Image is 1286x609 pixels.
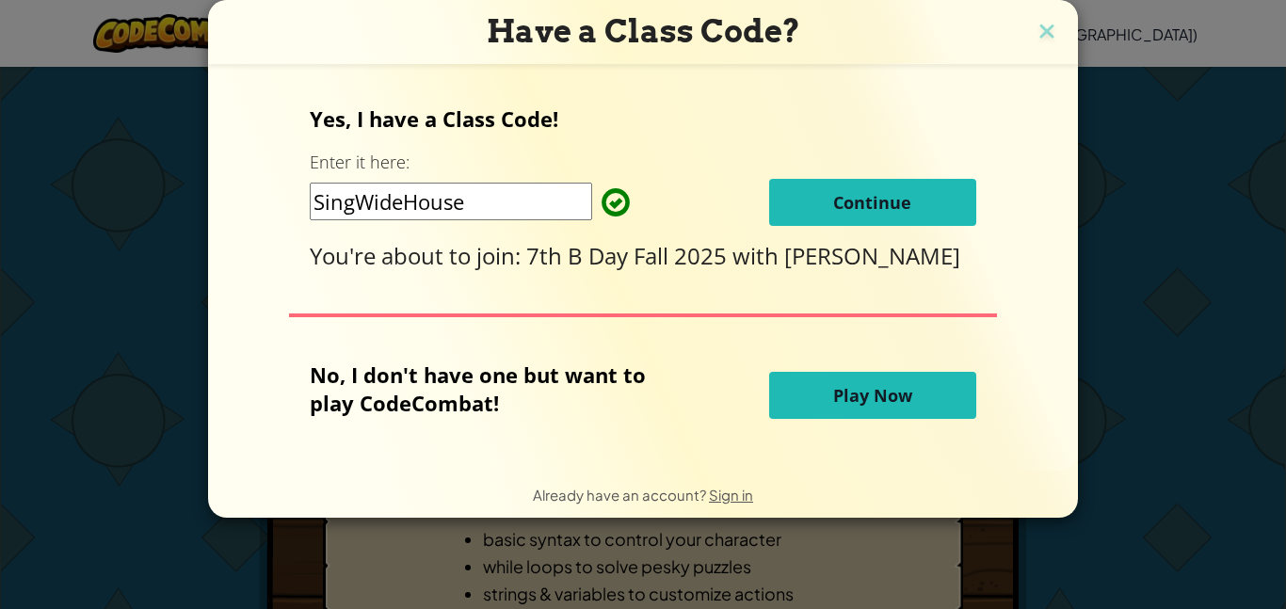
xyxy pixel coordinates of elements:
[310,240,526,271] span: You're about to join:
[487,12,800,50] span: Have a Class Code?
[784,240,960,271] span: [PERSON_NAME]
[769,372,976,419] button: Play Now
[709,486,753,504] a: Sign in
[833,191,911,214] span: Continue
[310,151,410,174] label: Enter it here:
[310,361,674,417] p: No, I don't have one but want to play CodeCombat!
[833,384,912,407] span: Play Now
[526,240,732,271] span: 7th B Day Fall 2025
[533,486,709,504] span: Already have an account?
[1035,19,1059,47] img: close icon
[732,240,784,271] span: with
[769,179,976,226] button: Continue
[310,104,975,133] p: Yes, I have a Class Code!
